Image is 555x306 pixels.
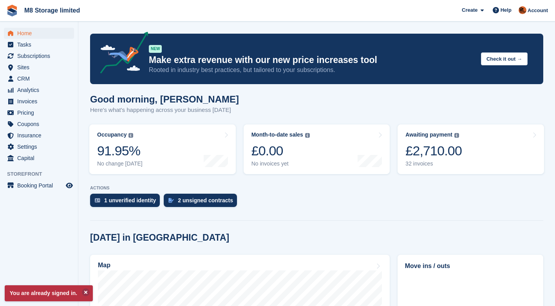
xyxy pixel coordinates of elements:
button: Check it out → [481,52,528,65]
span: Home [17,28,64,39]
span: Sites [17,62,64,73]
h2: Map [98,262,110,269]
a: M8 Storage limited [21,4,83,17]
span: Insurance [17,130,64,141]
div: 1 unverified identity [104,197,156,203]
a: menu [4,153,74,164]
img: contract_signature_icon-13c848040528278c33f63329250d36e43548de30e8caae1d1a13099fd9432cc5.svg [168,198,174,203]
div: 91.95% [97,143,143,159]
div: Awaiting payment [405,131,452,138]
span: Booking Portal [17,180,64,191]
a: menu [4,39,74,50]
p: Rooted in industry best practices, but tailored to your subscriptions. [149,66,475,74]
a: 2 unsigned contracts [164,194,241,211]
a: menu [4,28,74,39]
span: Settings [17,141,64,152]
div: Occupancy [97,131,127,138]
img: icon-info-grey-7440780725fd019a000dd9b08b2336e03edf1995a4989e88bcd33f0948082b44.svg [128,133,133,138]
a: menu [4,50,74,61]
a: Preview store [65,181,74,190]
span: Create [462,6,477,14]
div: £2,710.00 [405,143,462,159]
span: Help [501,6,512,14]
img: verify_identity-adf6edd0f0f0b5bbfe63781bf79b02c33cf7c696d77639b501bdc392416b5a36.svg [95,198,100,203]
img: icon-info-grey-7440780725fd019a000dd9b08b2336e03edf1995a4989e88bcd33f0948082b44.svg [305,133,310,138]
p: ACTIONS [90,185,543,191]
div: No invoices yet [251,160,310,167]
div: £0.00 [251,143,310,159]
img: Andy McLafferty [519,6,526,14]
a: menu [4,180,74,191]
a: menu [4,119,74,130]
span: Capital [17,153,64,164]
span: Storefront [7,170,78,178]
a: Month-to-date sales £0.00 No invoices yet [244,124,390,174]
span: Analytics [17,85,64,95]
img: icon-info-grey-7440780725fd019a000dd9b08b2336e03edf1995a4989e88bcd33f0948082b44.svg [454,133,459,138]
span: CRM [17,73,64,84]
h2: Move ins / outs [405,261,536,271]
a: menu [4,85,74,95]
span: Subscriptions [17,50,64,61]
span: Account [528,7,548,14]
a: Occupancy 91.95% No change [DATE] [89,124,236,174]
div: 32 invoices [405,160,462,167]
a: menu [4,96,74,107]
a: Awaiting payment £2,710.00 32 invoices [398,124,544,174]
div: No change [DATE] [97,160,143,167]
h1: Good morning, [PERSON_NAME] [90,94,239,104]
a: menu [4,107,74,118]
p: You are already signed in. [5,285,93,301]
a: menu [4,141,74,152]
a: menu [4,73,74,84]
a: menu [4,130,74,141]
span: Invoices [17,96,64,107]
a: 1 unverified identity [90,194,164,211]
img: stora-icon-8386f47178a22dfd0bd8f6a31ec36ba5ce8667c1dd55bd0f319d3a0aa187defe.svg [6,5,18,16]
span: Pricing [17,107,64,118]
div: NEW [149,45,162,53]
div: Month-to-date sales [251,131,303,138]
p: Make extra revenue with our new price increases tool [149,54,475,66]
img: price-adjustments-announcement-icon-8257ccfd72463d97f412b2fc003d46551f7dbcb40ab6d574587a9cd5c0d94... [94,32,148,76]
p: Here's what's happening across your business [DATE] [90,106,239,115]
span: Tasks [17,39,64,50]
span: Coupons [17,119,64,130]
div: 2 unsigned contracts [178,197,233,203]
h2: [DATE] in [GEOGRAPHIC_DATA] [90,232,229,243]
a: menu [4,62,74,73]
